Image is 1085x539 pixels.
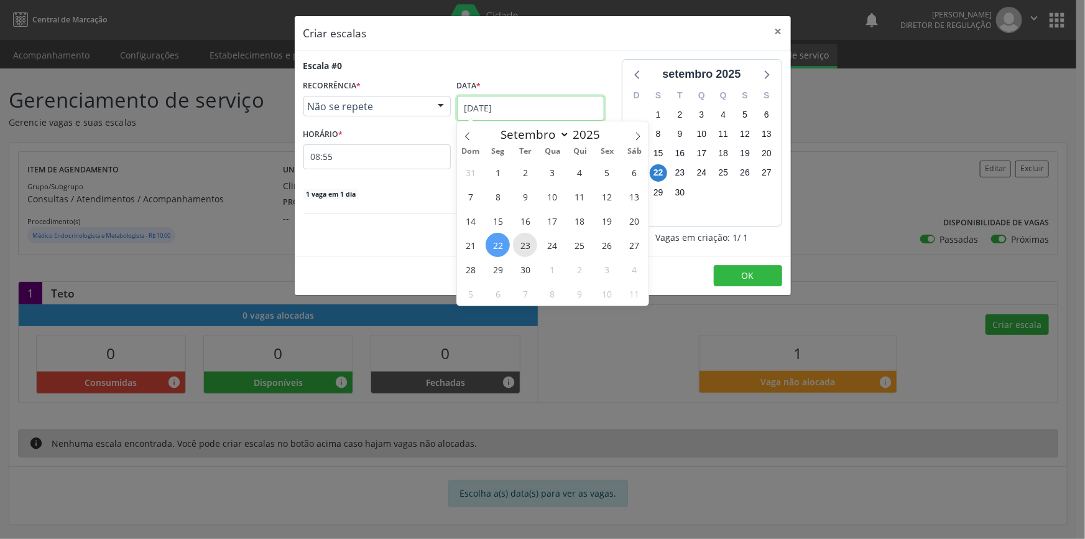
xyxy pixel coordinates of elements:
span: quarta-feira, 17 de setembro de 2025 [693,145,710,162]
span: Outubro 1, 2025 [540,257,565,281]
div: Q [691,86,713,105]
span: sexta-feira, 5 de setembro de 2025 [736,106,754,123]
span: segunda-feira, 29 de setembro de 2025 [650,184,667,201]
span: 1 vaga em 1 dia [303,189,358,199]
button: OK [714,265,782,286]
span: sábado, 13 de setembro de 2025 [758,126,775,143]
span: Setembro 4, 2025 [568,160,592,184]
span: terça-feira, 23 de setembro de 2025 [672,164,689,182]
span: Outubro 5, 2025 [458,281,482,306]
span: Outubro 6, 2025 [486,281,510,306]
span: quinta-feira, 25 de setembro de 2025 [714,164,732,182]
div: S [647,86,669,105]
span: sexta-feira, 19 de setembro de 2025 [736,145,754,162]
span: Setembro 26, 2025 [595,233,619,257]
span: Setembro 15, 2025 [486,209,510,233]
span: Setembro 5, 2025 [595,160,619,184]
div: Q [713,86,734,105]
span: Setembro 16, 2025 [513,209,537,233]
div: D [626,86,648,105]
span: Não se repete [308,100,425,113]
span: sexta-feira, 26 de setembro de 2025 [736,164,754,182]
span: quinta-feira, 4 de setembro de 2025 [714,106,732,123]
span: Setembro 28, 2025 [458,257,482,281]
span: sexta-feira, 12 de setembro de 2025 [736,126,754,143]
div: setembro 2025 [657,66,746,83]
span: quarta-feira, 10 de setembro de 2025 [693,126,710,143]
label: HORÁRIO [303,125,343,144]
span: Ter [512,148,539,156]
span: Sex [594,148,621,156]
span: Setembro 27, 2025 [622,233,647,257]
span: Setembro 23, 2025 [513,233,537,257]
span: Agosto 31, 2025 [458,160,482,184]
span: Setembro 12, 2025 [595,184,619,209]
span: Seg [484,148,512,156]
span: sábado, 20 de setembro de 2025 [758,145,775,162]
span: Outubro 8, 2025 [540,281,565,306]
button: Close [766,16,791,47]
input: 00:00 [303,144,451,169]
span: Setembro 22, 2025 [486,233,510,257]
span: Setembro 25, 2025 [568,233,592,257]
div: Escala #0 [303,59,343,72]
div: S [756,86,778,105]
span: Setembro 6, 2025 [622,160,647,184]
span: Outubro 7, 2025 [513,281,537,306]
span: Qui [566,148,594,156]
span: terça-feira, 2 de setembro de 2025 [672,106,689,123]
span: segunda-feira, 1 de setembro de 2025 [650,106,667,123]
span: sábado, 27 de setembro de 2025 [758,164,775,182]
span: Outubro 3, 2025 [595,257,619,281]
span: quinta-feira, 18 de setembro de 2025 [714,145,732,162]
span: Setembro 24, 2025 [540,233,565,257]
span: Setembro 30, 2025 [513,257,537,281]
span: / 1 [737,231,748,244]
span: Setembro 13, 2025 [622,184,647,209]
span: Setembro 29, 2025 [486,257,510,281]
span: Setembro 21, 2025 [458,233,482,257]
span: Setembro 11, 2025 [568,184,592,209]
span: Setembro 20, 2025 [622,209,647,233]
span: segunda-feira, 8 de setembro de 2025 [650,126,667,143]
div: S [734,86,756,105]
span: Outubro 11, 2025 [622,281,647,306]
label: RECORRÊNCIA [303,77,361,96]
span: segunda-feira, 15 de setembro de 2025 [650,145,667,162]
span: segunda-feira, 22 de setembro de 2025 [650,164,667,182]
span: Outubro 2, 2025 [568,257,592,281]
span: Outubro 4, 2025 [622,257,647,281]
span: Setembro 10, 2025 [540,184,565,209]
span: OK [742,269,754,281]
span: Outubro 9, 2025 [568,281,592,306]
div: T [669,86,691,105]
span: Setembro 3, 2025 [540,160,565,184]
span: terça-feira, 9 de setembro de 2025 [672,126,689,143]
span: Dom [457,148,484,156]
span: Outubro 10, 2025 [595,281,619,306]
span: Setembro 19, 2025 [595,209,619,233]
span: Setembro 18, 2025 [568,209,592,233]
h5: Criar escalas [303,25,367,41]
span: Setembro 8, 2025 [486,184,510,209]
span: quarta-feira, 24 de setembro de 2025 [693,164,710,182]
div: Vagas em criação: 1 [622,231,782,244]
span: Setembro 1, 2025 [486,160,510,184]
span: Sáb [621,148,649,156]
span: Setembro 2, 2025 [513,160,537,184]
span: sábado, 6 de setembro de 2025 [758,106,775,123]
span: Setembro 9, 2025 [513,184,537,209]
span: terça-feira, 30 de setembro de 2025 [672,184,689,201]
input: Selecione uma data [457,96,604,121]
span: terça-feira, 16 de setembro de 2025 [672,145,689,162]
label: Data [457,77,481,96]
span: quinta-feira, 11 de setembro de 2025 [714,126,732,143]
span: quarta-feira, 3 de setembro de 2025 [693,106,710,123]
span: Setembro 7, 2025 [458,184,482,209]
span: Setembro 17, 2025 [540,209,565,233]
span: Setembro 14, 2025 [458,209,482,233]
select: Month [495,126,570,143]
input: Year [570,126,611,143]
span: Qua [539,148,566,156]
